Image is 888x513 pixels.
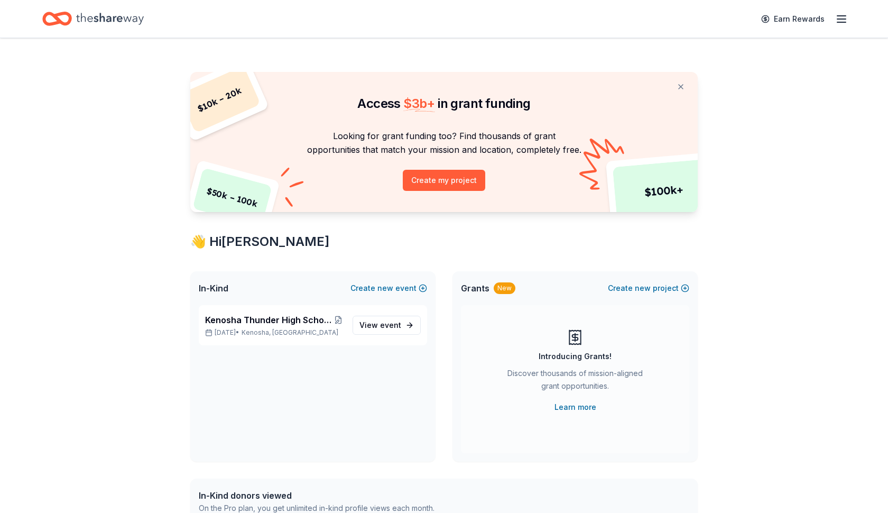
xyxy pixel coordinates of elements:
span: In-Kind [199,282,228,295]
p: [DATE] • [205,328,344,337]
div: $ 10k – 20k [179,66,261,133]
button: Createnewproject [608,282,689,295]
p: Looking for grant funding too? Find thousands of grant opportunities that match your mission and ... [203,129,685,157]
button: Createnewevent [350,282,427,295]
a: Earn Rewards [755,10,831,29]
span: Grants [461,282,489,295]
a: View event [353,316,421,335]
div: In-Kind donors viewed [199,489,434,502]
button: Create my project [403,170,485,191]
span: Kenosha, [GEOGRAPHIC_DATA] [242,328,338,337]
span: event [380,320,401,329]
span: View [359,319,401,332]
div: Introducing Grants! [539,350,612,363]
span: Kenosha Thunder High School Hockey Team Fundraiser [205,314,332,326]
div: Discover thousands of mission-aligned grant opportunities. [503,367,647,397]
div: 👋 Hi [PERSON_NAME] [190,233,698,250]
span: new [377,282,393,295]
a: Home [42,6,144,31]
a: Learn more [554,401,596,414]
span: Access in grant funding [357,96,530,111]
div: New [494,282,515,294]
span: new [635,282,651,295]
span: $ 3b + [403,96,435,111]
